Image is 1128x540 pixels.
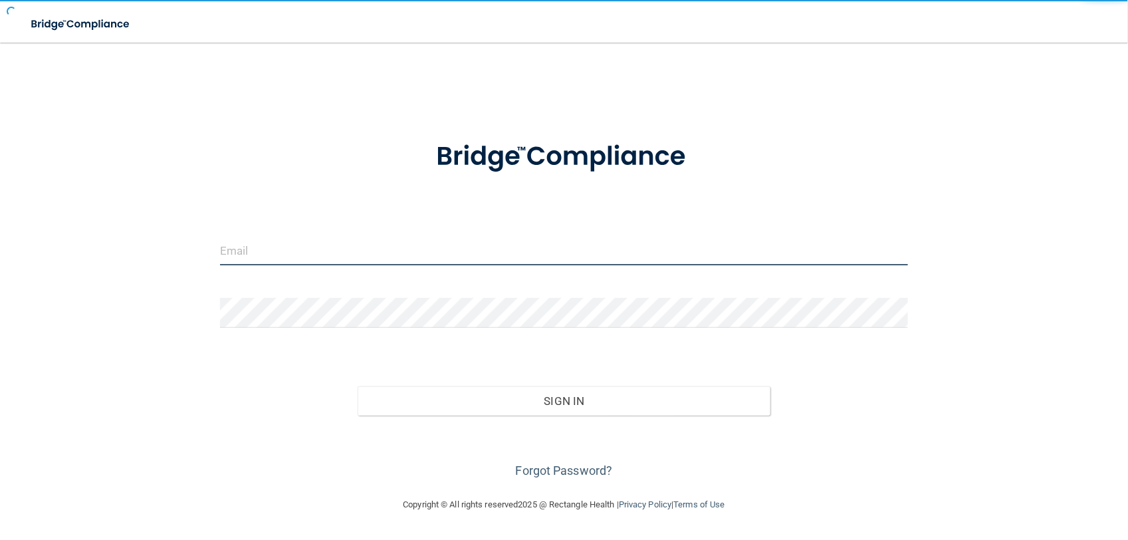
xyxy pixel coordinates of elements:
button: Sign In [358,386,770,416]
img: bridge_compliance_login_screen.278c3ca4.svg [409,122,719,192]
a: Forgot Password? [516,464,613,477]
a: Terms of Use [673,499,725,509]
img: bridge_compliance_login_screen.278c3ca4.svg [20,11,142,38]
a: Privacy Policy [619,499,671,509]
input: Email [220,235,908,265]
div: Copyright © All rights reserved 2025 @ Rectangle Health | | [322,483,807,526]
